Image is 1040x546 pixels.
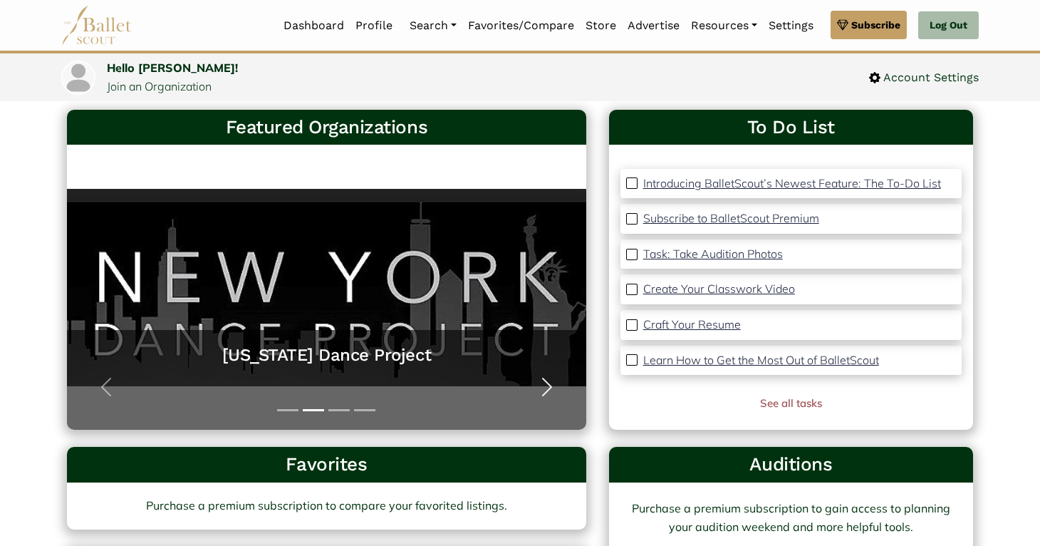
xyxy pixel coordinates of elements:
[851,17,900,33] span: Subscribe
[303,402,324,418] button: Slide 2
[869,68,979,87] a: Account Settings
[643,282,795,296] p: Create Your Classwork Video
[643,280,795,299] a: Create Your Classwork Video
[632,501,950,534] a: Purchase a premium subscription to gain access to planning your audition weekend and more helpful...
[880,68,979,87] span: Account Settings
[354,402,375,418] button: Slide 4
[643,317,741,331] p: Craft Your Resume
[643,210,819,228] a: Subscribe to BalletScout Premium
[278,11,350,41] a: Dashboard
[580,11,622,41] a: Store
[643,247,783,261] p: Task: Take Audition Photos
[107,79,212,93] a: Join an Organization
[831,11,907,39] a: Subscribe
[462,11,580,41] a: Favorites/Compare
[404,11,462,41] a: Search
[63,62,94,93] img: profile picture
[622,11,685,41] a: Advertise
[81,344,572,366] a: [US_STATE] Dance Project
[918,11,979,40] a: Log Out
[620,115,962,140] a: To Do List
[643,353,879,367] p: Learn How to Get the Most Out of BalletScout
[643,245,783,264] a: Task: Take Audition Photos
[78,115,575,140] h3: Featured Organizations
[837,17,848,33] img: gem.svg
[78,453,575,477] h3: Favorites
[643,176,941,190] p: Introducing BalletScout’s Newest Feature: The To-Do List
[643,175,941,193] a: Introducing BalletScout’s Newest Feature: The To-Do List
[107,61,238,75] a: Hello [PERSON_NAME]!
[760,396,822,410] a: See all tasks
[328,402,350,418] button: Slide 3
[643,351,879,370] a: Learn How to Get the Most Out of BalletScout
[763,11,819,41] a: Settings
[643,316,741,334] a: Craft Your Resume
[277,402,298,418] button: Slide 1
[685,11,763,41] a: Resources
[643,211,819,225] p: Subscribe to BalletScout Premium
[620,453,962,477] h3: Auditions
[67,483,586,530] a: Purchase a premium subscription to compare your favorited listings.
[350,11,398,41] a: Profile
